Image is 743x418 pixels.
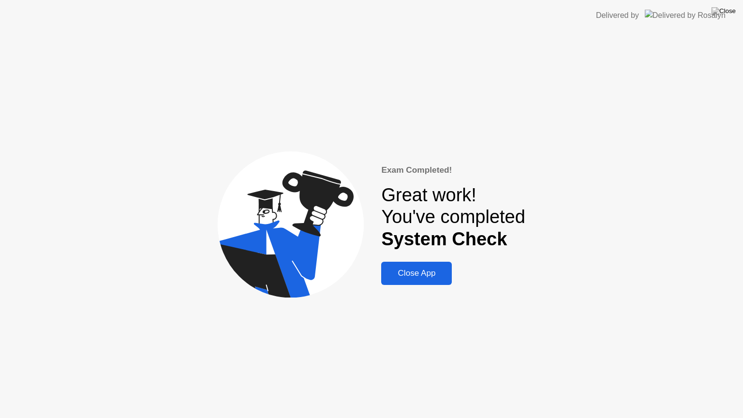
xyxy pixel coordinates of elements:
[712,7,736,15] img: Close
[381,164,525,177] div: Exam Completed!
[645,10,726,21] img: Delivered by Rosalyn
[384,269,449,278] div: Close App
[381,262,452,285] button: Close App
[381,229,507,249] b: System Check
[381,184,525,251] div: Great work! You've completed
[596,10,639,21] div: Delivered by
